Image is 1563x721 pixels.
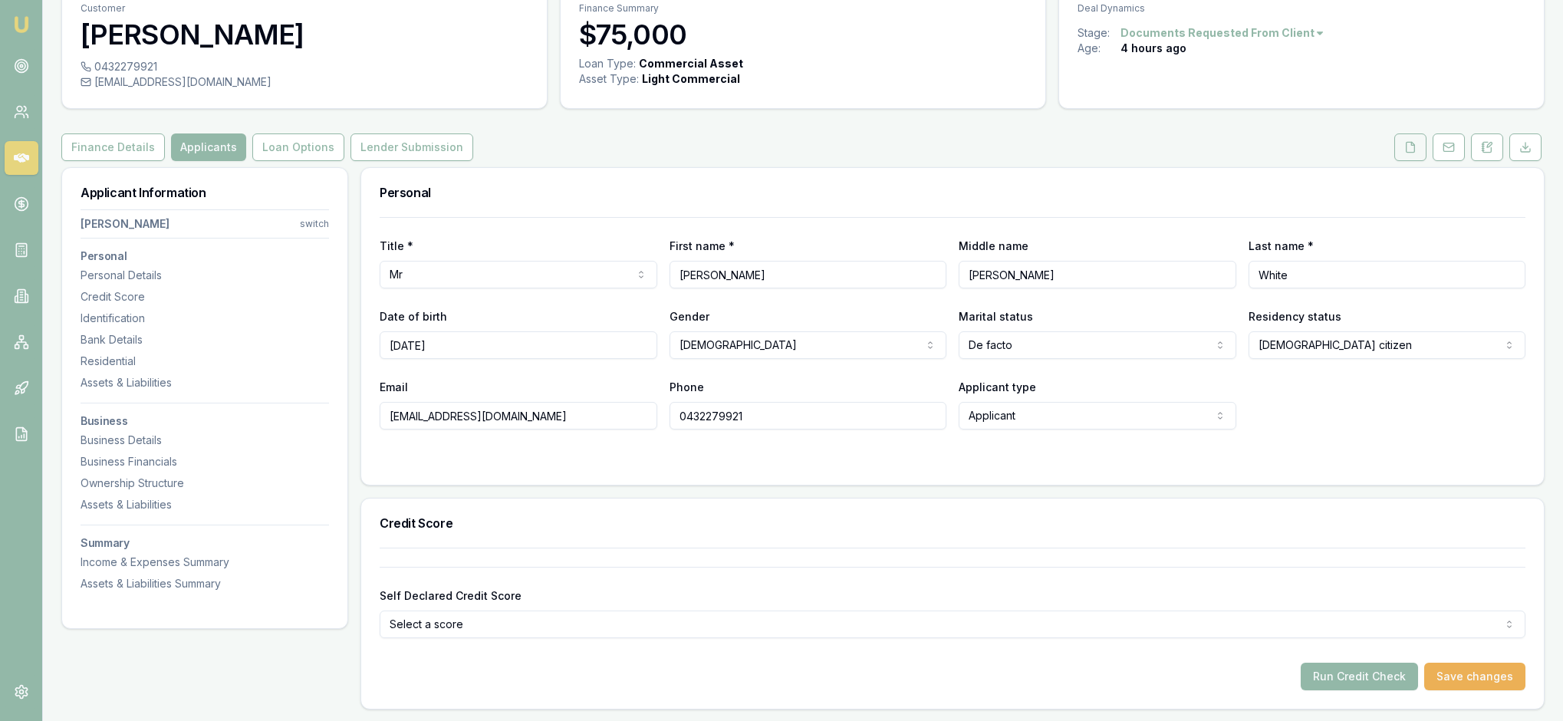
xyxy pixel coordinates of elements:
[380,310,447,323] label: Date of birth
[579,56,636,71] div: Loan Type:
[380,589,522,602] label: Self Declared Credit Score
[670,239,735,252] label: First name *
[670,380,704,393] label: Phone
[81,375,329,390] div: Assets & Liabilities
[61,133,168,161] a: Finance Details
[579,2,1027,15] p: Finance Summary
[81,251,329,262] h3: Personal
[81,2,528,15] p: Customer
[81,311,329,326] div: Identification
[380,380,408,393] label: Email
[81,19,528,50] h3: [PERSON_NAME]
[1301,663,1418,690] button: Run Credit Check
[81,416,329,426] h3: Business
[81,576,329,591] div: Assets & Liabilities Summary
[81,538,329,548] h3: Summary
[1078,41,1120,56] div: Age:
[1078,2,1525,15] p: Deal Dynamics
[12,15,31,34] img: emu-icon-u.png
[350,133,473,161] button: Lender Submission
[347,133,476,161] a: Lender Submission
[670,310,709,323] label: Gender
[1078,25,1120,41] div: Stage:
[579,71,639,87] div: Asset Type :
[252,133,344,161] button: Loan Options
[61,133,165,161] button: Finance Details
[81,476,329,491] div: Ownership Structure
[81,454,329,469] div: Business Financials
[1120,25,1325,41] button: Documents Requested From Client
[81,268,329,283] div: Personal Details
[380,517,1525,529] h3: Credit Score
[959,380,1036,393] label: Applicant type
[959,310,1033,323] label: Marital status
[579,19,1027,50] h3: $75,000
[1249,239,1314,252] label: Last name *
[81,74,528,90] div: [EMAIL_ADDRESS][DOMAIN_NAME]
[81,354,329,369] div: Residential
[168,133,249,161] a: Applicants
[81,289,329,305] div: Credit Score
[1424,663,1525,690] button: Save changes
[642,71,740,87] div: Light Commercial
[300,218,329,230] div: switch
[81,497,329,512] div: Assets & Liabilities
[639,56,743,71] div: Commercial Asset
[1249,310,1341,323] label: Residency status
[959,239,1028,252] label: Middle name
[81,186,329,199] h3: Applicant Information
[81,332,329,347] div: Bank Details
[81,555,329,570] div: Income & Expenses Summary
[380,331,657,359] input: DD/MM/YYYY
[249,133,347,161] a: Loan Options
[670,402,947,430] input: 0431 234 567
[81,433,329,448] div: Business Details
[171,133,246,161] button: Applicants
[81,216,169,232] div: [PERSON_NAME]
[1120,41,1186,56] div: 4 hours ago
[380,239,413,252] label: Title *
[380,186,1525,199] h3: Personal
[81,59,528,74] div: 0432279921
